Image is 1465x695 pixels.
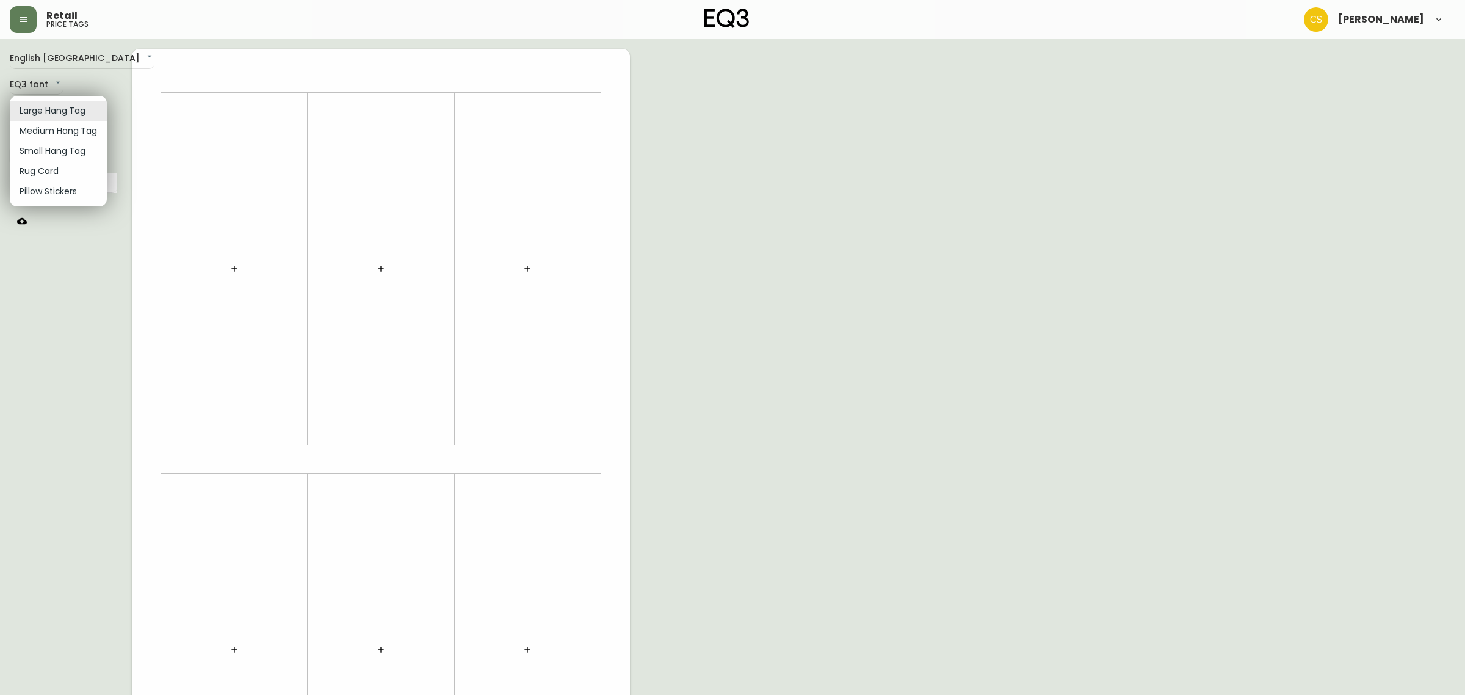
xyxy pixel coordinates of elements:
[10,141,107,161] li: Small Hang Tag
[10,161,107,181] li: Rug Card
[10,121,107,141] li: Medium Hang Tag
[99,59,165,71] div: Now
[165,47,201,59] input: price excluding $
[10,181,107,202] li: Pillow Stickers
[165,59,201,71] input: price excluding $
[26,46,93,91] textarea: Red wine rack
[10,101,107,121] li: Large Hang Tag
[99,47,165,59] div: Was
